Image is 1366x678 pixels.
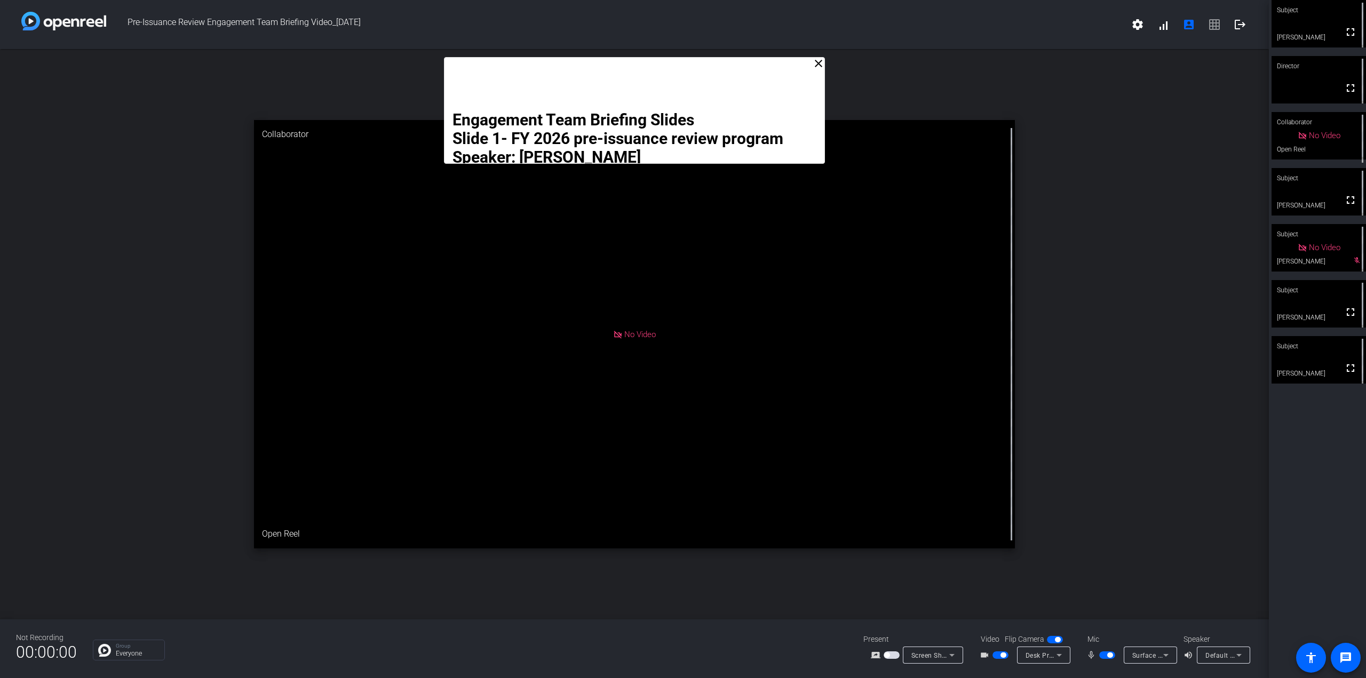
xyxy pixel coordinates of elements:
[1150,12,1176,37] button: signal_cellular_alt
[1182,18,1195,31] mat-icon: account_box
[1234,18,1246,31] mat-icon: logout
[16,639,77,665] span: 00:00:00
[1272,168,1366,188] div: Subject
[1131,18,1144,31] mat-icon: settings
[1309,131,1340,140] span: No Video
[1272,56,1366,76] div: Director
[624,329,656,339] span: No Video
[1344,362,1357,374] mat-icon: fullscreen
[1344,194,1357,206] mat-icon: fullscreen
[1026,651,1136,659] span: Desk Pro Web Camera (05a6:0b04)
[98,644,111,657] img: Chat Icon
[452,129,783,148] strong: Slide 1- FY 2026 pre-issuance review program
[1132,651,1320,659] span: Surface Stereo Microphones (Surface High Definition Audio)
[812,57,825,70] mat-icon: close
[1344,82,1357,94] mat-icon: fullscreen
[21,12,106,30] img: white-gradient.svg
[1086,649,1099,661] mat-icon: mic_none
[1339,651,1352,664] mat-icon: message
[1344,306,1357,318] mat-icon: fullscreen
[1184,649,1196,661] mat-icon: volume_up
[1184,634,1248,645] div: Speaker
[1272,224,1366,244] div: Subject
[116,650,159,657] p: Everyone
[871,649,884,661] mat-icon: screen_share_outline
[16,632,77,643] div: Not Recording
[452,148,641,166] strong: Speaker: [PERSON_NAME]
[1272,336,1366,356] div: Subject
[911,651,958,659] span: Screen Sharing
[1305,651,1317,664] mat-icon: accessibility
[1272,280,1366,300] div: Subject
[106,12,1125,37] span: Pre-Issuance Review Engagement Team Briefing Video_[DATE]
[1272,112,1366,132] div: Collaborator
[980,649,992,661] mat-icon: videocam_outline
[254,120,1015,149] div: Collaborator
[1344,26,1357,38] mat-icon: fullscreen
[116,643,159,649] p: Group
[863,634,970,645] div: Present
[1077,634,1184,645] div: Mic
[452,110,694,129] strong: Engagement Team Briefing Slides
[981,634,999,645] span: Video
[1005,634,1044,645] span: Flip Camera
[1309,243,1340,252] span: No Video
